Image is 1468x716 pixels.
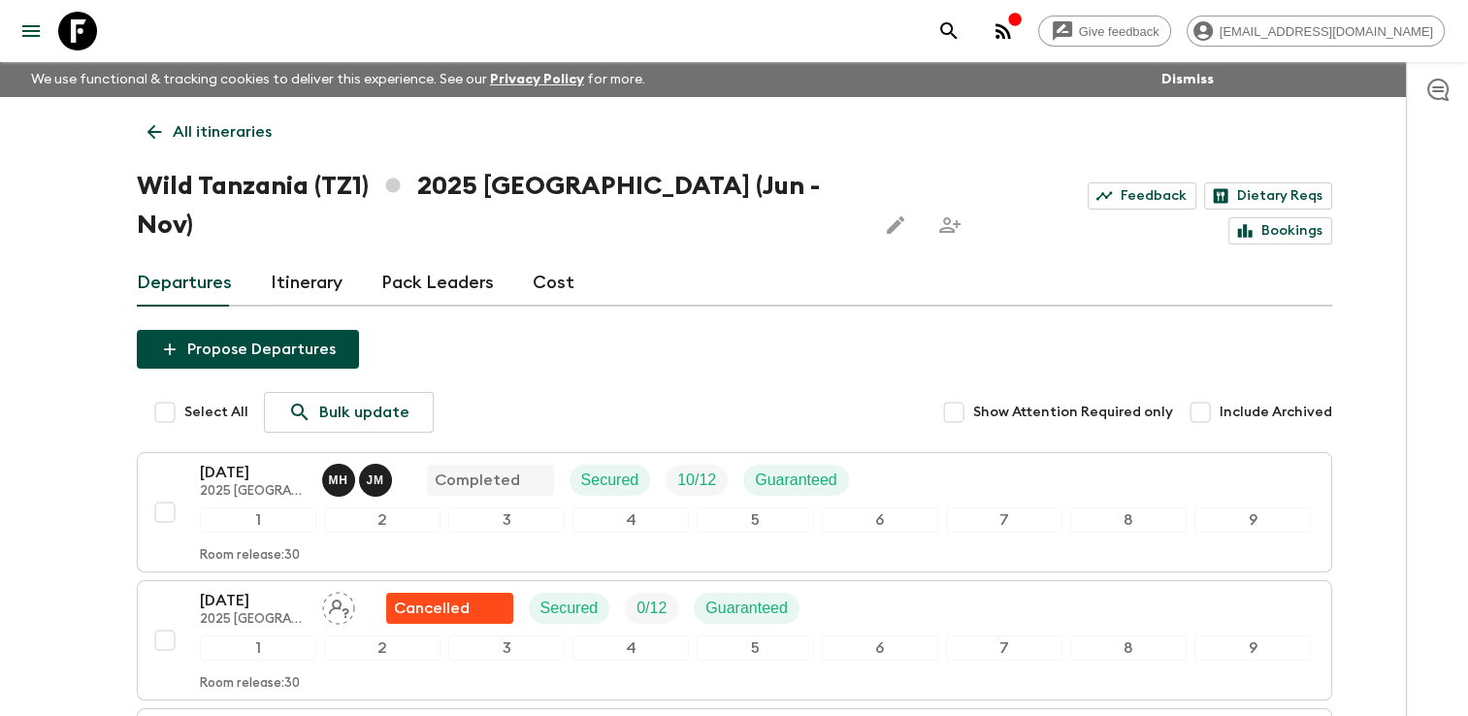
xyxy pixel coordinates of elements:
div: [EMAIL_ADDRESS][DOMAIN_NAME] [1187,16,1445,47]
span: Share this itinerary [930,206,969,244]
div: Flash Pack cancellation [386,593,513,624]
div: 6 [822,635,938,661]
div: 3 [448,507,565,533]
p: Secured [540,597,599,620]
div: 6 [822,507,938,533]
p: We use functional & tracking cookies to deliver this experience. See our for more. [23,62,653,97]
a: Give feedback [1038,16,1171,47]
button: Dismiss [1157,66,1219,93]
p: 2025 [GEOGRAPHIC_DATA] (Jun - Nov) [200,484,307,500]
span: Assign pack leader [322,598,355,613]
p: Cancelled [394,597,470,620]
span: Select All [184,403,248,422]
a: Itinerary [271,260,343,307]
p: Guaranteed [705,597,788,620]
p: Bulk update [319,401,409,424]
div: 7 [946,507,1062,533]
a: Bookings [1228,217,1332,244]
span: Show Attention Required only [973,403,1173,422]
p: All itineraries [173,120,272,144]
div: Trip Fill [625,593,678,624]
a: Pack Leaders [381,260,494,307]
div: 9 [1194,635,1311,661]
span: Mbasha Halfani, Joachim Mukungu [322,470,396,485]
button: Edit this itinerary [876,206,915,244]
a: Departures [137,260,232,307]
a: All itineraries [137,113,282,151]
div: 5 [697,507,813,533]
p: 0 / 12 [636,597,667,620]
h1: Wild Tanzania (TZ1) 2025 [GEOGRAPHIC_DATA] (Jun - Nov) [137,167,861,244]
div: 2 [324,507,440,533]
div: Trip Fill [666,465,728,496]
p: Room release: 30 [200,676,300,692]
a: Feedback [1088,182,1196,210]
div: 9 [1194,507,1311,533]
div: 1 [200,635,316,661]
p: [DATE] [200,589,307,612]
div: 2 [324,635,440,661]
div: Secured [529,593,610,624]
p: Guaranteed [755,469,837,492]
p: Completed [435,469,520,492]
p: [DATE] [200,461,307,484]
a: Cost [533,260,574,307]
div: 1 [200,507,316,533]
button: menu [12,12,50,50]
div: Secured [570,465,651,496]
button: [DATE]2025 [GEOGRAPHIC_DATA] (Jun - Nov)Mbasha Halfani, Joachim MukunguCompletedSecuredTrip FillG... [137,452,1332,572]
div: 8 [1070,635,1187,661]
p: Secured [581,469,639,492]
div: 5 [697,635,813,661]
a: Dietary Reqs [1204,182,1332,210]
a: Bulk update [264,392,434,433]
button: [DATE]2025 [GEOGRAPHIC_DATA] (Jun - Nov)Assign pack leaderFlash Pack cancellationSecuredTrip Fill... [137,580,1332,700]
p: Room release: 30 [200,548,300,564]
a: Privacy Policy [490,73,584,86]
div: 4 [572,635,689,661]
div: 3 [448,635,565,661]
button: Propose Departures [137,330,359,369]
span: [EMAIL_ADDRESS][DOMAIN_NAME] [1209,24,1444,39]
p: 2025 [GEOGRAPHIC_DATA] (Jun - Nov) [200,612,307,628]
p: 10 / 12 [677,469,716,492]
div: 4 [572,507,689,533]
span: Include Archived [1220,403,1332,422]
div: 8 [1070,507,1187,533]
div: 7 [946,635,1062,661]
span: Give feedback [1068,24,1170,39]
button: search adventures [930,12,968,50]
